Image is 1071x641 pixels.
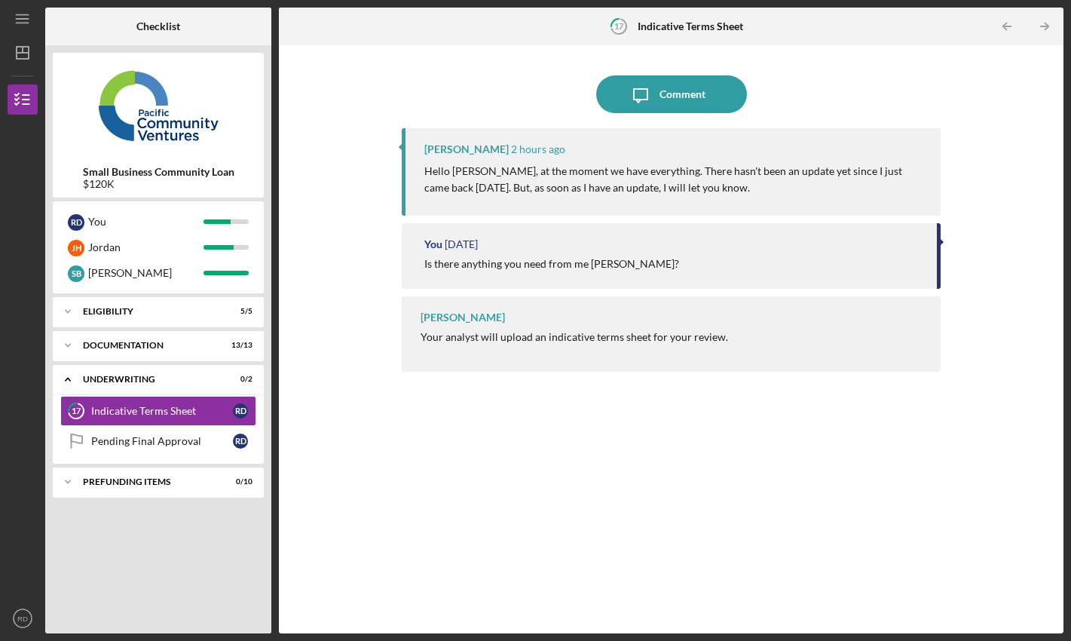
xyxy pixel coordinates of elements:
[83,307,215,316] div: Eligibility
[72,406,81,416] tspan: 17
[638,20,743,32] b: Indicative Terms Sheet
[614,21,623,31] tspan: 17
[53,60,264,151] img: Product logo
[445,238,478,250] time: 2025-09-02 22:54
[136,20,180,32] b: Checklist
[233,403,248,419] div: R D
[83,375,215,384] div: Underwriting
[83,341,215,350] div: Documentation
[511,143,565,155] time: 2025-09-04 20:31
[421,311,505,324] div: [PERSON_NAME]
[68,265,84,282] div: S B
[88,209,203,235] div: You
[659,75,705,113] div: Comment
[83,178,234,190] div: $120K
[91,405,233,417] div: Indicative Terms Sheet
[68,240,84,256] div: J H
[83,477,215,486] div: Prefunding Items
[424,258,679,270] div: Is there anything you need from me [PERSON_NAME]?
[233,434,248,449] div: R D
[225,477,252,486] div: 0 / 10
[60,396,256,426] a: 17Indicative Terms SheetRD
[83,166,234,178] b: Small Business Community Loan
[17,615,28,623] text: RD
[225,341,252,350] div: 13 / 13
[8,603,38,633] button: RD
[68,214,84,231] div: R D
[88,235,203,260] div: Jordan
[225,375,252,384] div: 0 / 2
[421,331,728,343] div: Your analyst will upload an indicative terms sheet for your review.
[60,426,256,456] a: Pending Final ApprovalRD
[424,163,926,197] p: Hello [PERSON_NAME], at the moment we have everything. There hasn't been an update yet since I ju...
[596,75,747,113] button: Comment
[424,238,442,250] div: You
[91,435,233,447] div: Pending Final Approval
[88,260,203,286] div: [PERSON_NAME]
[424,143,509,155] div: [PERSON_NAME]
[225,307,252,316] div: 5 / 5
